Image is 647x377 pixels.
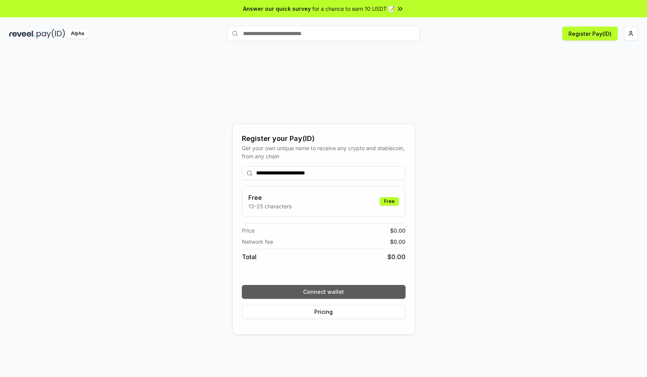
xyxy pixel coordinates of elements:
span: $ 0.00 [387,252,406,261]
span: Price [242,226,255,235]
span: Total [242,252,256,261]
button: Register Pay(ID) [562,27,618,40]
span: Network fee [242,238,273,246]
img: pay_id [37,29,65,39]
span: for a chance to earn 10 USDT 📝 [312,5,395,13]
img: reveel_dark [9,29,35,39]
button: Pricing [242,305,406,319]
div: Free [380,197,399,206]
div: Get your own unique name to receive any crypto and stablecoin, from any chain [242,144,406,160]
p: 13-25 characters [248,202,292,210]
span: $ 0.00 [390,238,406,246]
button: Connect wallet [242,285,406,299]
h3: Free [248,193,292,202]
span: Answer our quick survey [243,5,311,13]
div: Register your Pay(ID) [242,133,406,144]
span: $ 0.00 [390,226,406,235]
div: Alpha [67,29,88,39]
